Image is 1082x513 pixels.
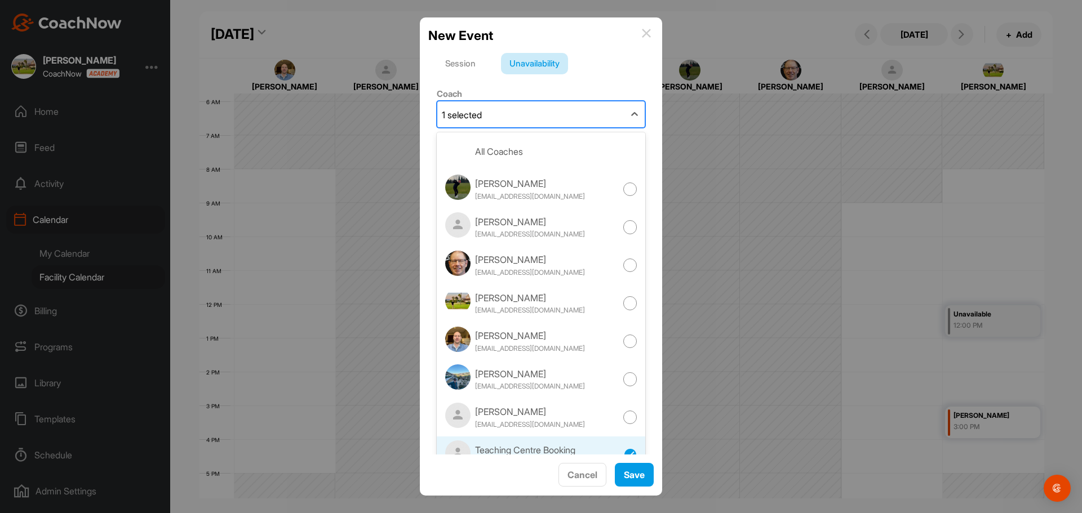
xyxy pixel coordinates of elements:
label: Coach [437,88,462,99]
div: [PERSON_NAME] [475,405,585,418]
div: Teaching Centre Booking [475,443,585,457]
div: [EMAIL_ADDRESS][DOMAIN_NAME] [475,420,585,430]
div: [PERSON_NAME] [475,253,585,266]
img: square_5efd477e745dfa88755bd4325d022e0f.jpg [445,327,471,352]
img: c6bbbe1752aef18eb816192adf85c297.jpg [445,364,471,390]
img: square_default-ef6cabf814de5a2bf16c804365e32c732080f9872bdf737d349900a9daf73cf9.png [445,403,471,428]
img: square_8acd15679262012446f19d98dd564823.jpg [445,251,471,276]
div: [EMAIL_ADDRESS][DOMAIN_NAME] [475,344,585,354]
div: [PERSON_NAME] [475,367,585,381]
button: Save [615,463,654,487]
div: 1 selected [442,108,482,122]
h2: New Event [428,26,493,45]
img: square_a701708174d00b40b6d6136b31d144d2.jpg [445,288,471,314]
div: [EMAIL_ADDRESS][DOMAIN_NAME] [475,191,585,202]
div: [PERSON_NAME] [475,291,585,305]
div: [PERSON_NAME] [475,329,585,342]
img: square_default-ef6cabf814de5a2bf16c804365e32c732080f9872bdf737d349900a9daf73cf9.png [445,212,471,238]
img: info [642,29,651,38]
div: [PERSON_NAME] [475,215,585,229]
div: [EMAIL_ADDRESS][DOMAIN_NAME] [475,267,585,278]
button: Cancel [558,463,606,487]
div: Open Intercom Messenger [1044,475,1071,502]
div: Unavailability [501,53,568,74]
div: Session [437,53,484,74]
img: square_a91913fd82382ca7f28025f5311ad941.jpg [445,175,471,200]
div: All Coaches [475,145,523,158]
div: [EMAIL_ADDRESS][DOMAIN_NAME] [475,229,585,239]
div: [PERSON_NAME] [475,177,585,190]
div: [EMAIL_ADDRESS][DOMAIN_NAME] [475,305,585,315]
img: square_default-ef6cabf814de5a2bf16c804365e32c732080f9872bdf737d349900a9daf73cf9.png [445,440,471,466]
div: [EMAIL_ADDRESS][DOMAIN_NAME] [475,381,585,391]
